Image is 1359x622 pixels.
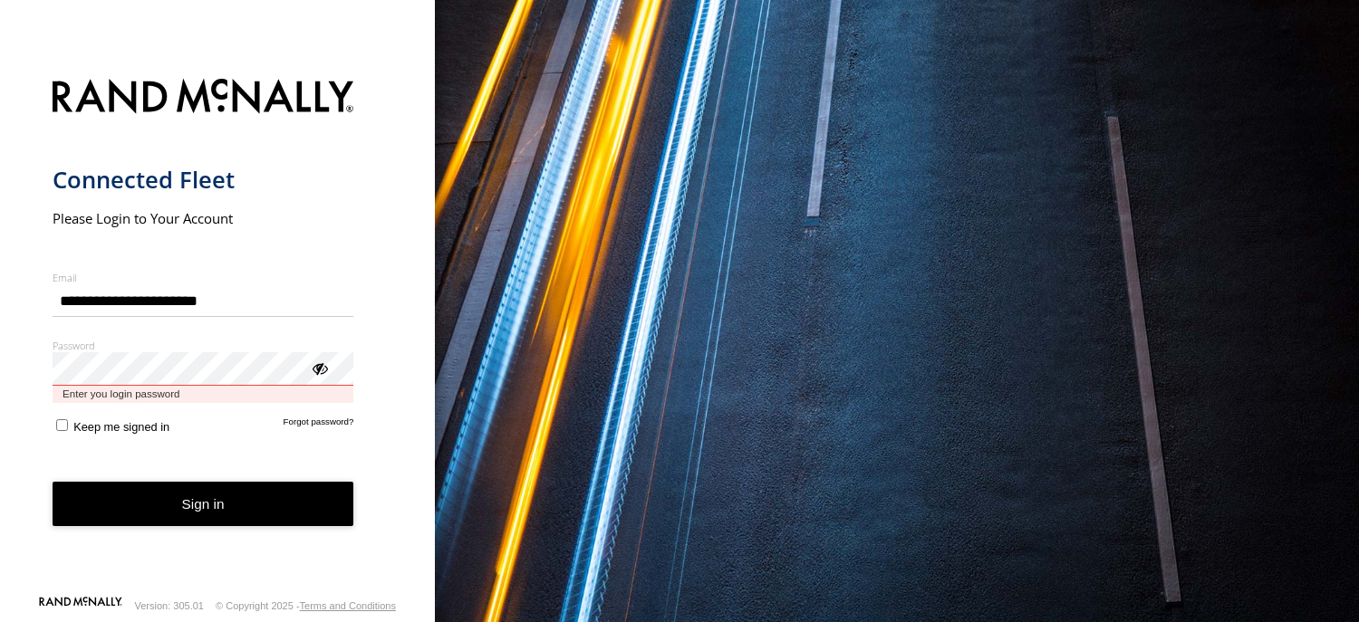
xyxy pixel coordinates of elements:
[53,386,354,403] span: Enter you login password
[56,419,68,431] input: Keep me signed in
[73,420,169,434] span: Keep me signed in
[53,271,354,284] label: Email
[53,165,354,195] h1: Connected Fleet
[39,597,122,615] a: Visit our Website
[310,359,328,377] div: ViewPassword
[216,600,396,611] div: © Copyright 2025 -
[53,68,383,595] form: main
[284,416,354,434] a: Forgot password?
[53,339,354,352] label: Password
[300,600,396,611] a: Terms and Conditions
[53,482,354,526] button: Sign in
[53,75,354,121] img: Rand McNally
[135,600,204,611] div: Version: 305.01
[53,209,354,227] h2: Please Login to Your Account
